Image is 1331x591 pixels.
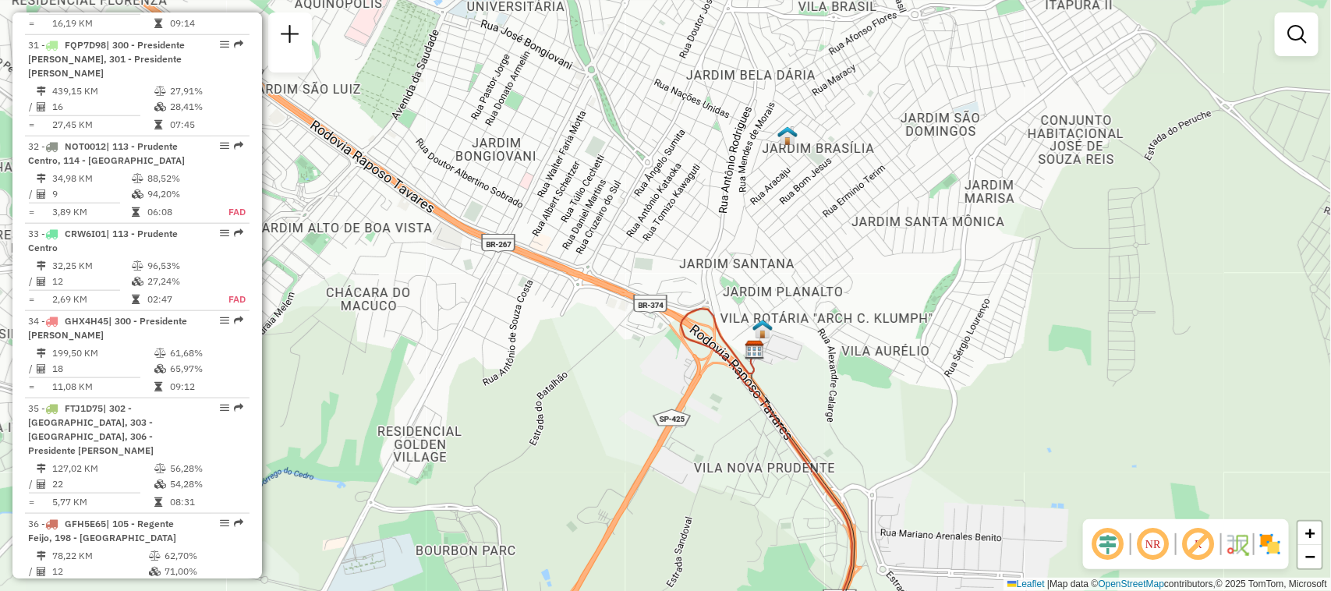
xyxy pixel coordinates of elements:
[745,340,765,360] img: CDD Presidente Prudente
[28,564,36,579] td: /
[220,316,229,325] em: Opções
[132,261,143,271] i: % de utilização do peso
[164,564,242,579] td: 71,00%
[147,274,211,289] td: 27,24%
[37,364,46,373] i: Total de Atividades
[37,174,46,183] i: Distância Total
[154,19,162,28] i: Tempo total em rota
[51,204,131,220] td: 3,89 KM
[154,464,166,473] i: % de utilização do peso
[28,402,154,456] span: | 302 - [GEOGRAPHIC_DATA], 303 - [GEOGRAPHIC_DATA], 306 - Presidente [PERSON_NAME]
[28,402,154,456] span: 35 -
[1180,526,1217,563] span: Exibir rótulo
[154,120,162,129] i: Tempo total em rota
[65,39,106,51] span: FQP7D98
[37,464,46,473] i: Distância Total
[169,461,243,476] td: 56,28%
[147,204,211,220] td: 06:08
[65,315,108,327] span: GHX4H45
[169,99,243,115] td: 28,41%
[211,204,246,220] td: FAD
[65,518,106,529] span: GFH5E65
[51,476,154,492] td: 22
[1047,579,1050,589] span: |
[147,258,211,274] td: 96,53%
[28,315,187,341] span: | 300 - Presidente [PERSON_NAME]
[154,349,166,358] i: % de utilização do peso
[28,16,36,31] td: =
[37,551,46,561] i: Distância Total
[234,403,243,412] em: Rota exportada
[169,494,243,510] td: 08:31
[51,345,154,361] td: 199,50 KM
[1298,545,1322,568] a: Zoom out
[220,40,229,49] em: Opções
[28,494,36,510] td: =
[154,87,166,96] i: % de utilização do peso
[51,99,154,115] td: 16
[51,274,131,289] td: 12
[51,16,154,31] td: 16,19 KM
[28,117,36,133] td: =
[1298,522,1322,545] a: Zoom in
[147,171,211,186] td: 88,52%
[149,551,161,561] i: % de utilização do peso
[169,476,243,492] td: 54,28%
[51,171,131,186] td: 34,98 KM
[65,228,106,239] span: CRW6I01
[37,102,46,111] i: Total de Atividades
[132,277,143,286] i: % de utilização da cubagem
[28,140,185,166] span: | 113 - Prudente Centro, 114 - [GEOGRAPHIC_DATA]
[28,476,36,492] td: /
[1099,579,1165,589] a: OpenStreetMap
[132,174,143,183] i: % de utilização do peso
[169,83,243,99] td: 27,91%
[28,518,176,543] span: | 105 - Regente Feijo, 198 - [GEOGRAPHIC_DATA]
[234,40,243,49] em: Rota exportada
[149,567,161,576] i: % de utilização da cubagem
[51,292,131,307] td: 2,69 KM
[1007,579,1045,589] a: Leaflet
[274,19,306,54] a: Nova sessão e pesquisa
[65,402,103,414] span: FTJ1D75
[28,99,36,115] td: /
[37,480,46,489] i: Total de Atividades
[154,480,166,489] i: % de utilização da cubagem
[37,349,46,358] i: Distância Total
[169,16,243,31] td: 09:14
[147,292,211,307] td: 02:47
[51,564,148,579] td: 12
[37,189,46,199] i: Total de Atividades
[51,117,154,133] td: 27,45 KM
[169,345,243,361] td: 61,68%
[28,274,36,289] td: /
[28,140,185,166] span: 32 -
[51,494,154,510] td: 5,77 KM
[1305,547,1315,566] span: −
[169,379,243,395] td: 09:12
[752,319,773,339] img: Cross PA
[51,461,154,476] td: 127,02 KM
[220,403,229,412] em: Opções
[220,141,229,150] em: Opções
[1135,526,1172,563] span: Ocultar NR
[28,379,36,395] td: =
[37,87,46,96] i: Distância Total
[28,315,187,341] span: 34 -
[28,228,178,253] span: 33 -
[169,117,243,133] td: 07:45
[28,186,36,202] td: /
[777,126,798,146] img: Fads
[234,141,243,150] em: Rota exportada
[220,518,229,528] em: Opções
[1089,526,1127,563] span: Ocultar deslocamento
[1281,19,1312,50] a: Exibir filtros
[132,189,143,199] i: % de utilização da cubagem
[147,186,211,202] td: 94,20%
[28,518,176,543] span: 36 -
[51,83,154,99] td: 439,15 KM
[37,567,46,576] i: Total de Atividades
[28,39,185,79] span: 31 -
[51,361,154,377] td: 18
[1004,578,1331,591] div: Map data © contributors,© 2025 TomTom, Microsoft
